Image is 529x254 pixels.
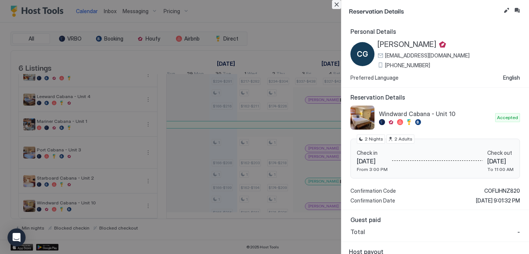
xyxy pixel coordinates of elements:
[349,6,500,15] span: Reservation Details
[487,150,514,156] span: Check out
[385,52,470,59] span: [EMAIL_ADDRESS][DOMAIN_NAME]
[350,197,395,204] span: Confirmation Date
[350,28,520,35] span: Personal Details
[357,166,388,172] span: From 3:00 PM
[350,216,520,224] span: Guest paid
[350,94,520,101] span: Reservation Details
[357,48,368,60] span: CG
[394,136,412,142] span: 2 Adults
[350,106,374,130] div: listing image
[503,74,520,81] span: English
[350,228,365,236] span: Total
[484,187,520,194] span: COFLIHNZ820
[365,136,383,142] span: 2 Nights
[350,74,399,81] span: Preferred Language
[517,228,520,236] span: -
[357,150,388,156] span: Check in
[497,114,518,121] span: Accepted
[379,110,492,118] span: Windward Cabana - Unit 10
[487,166,514,172] span: To 11:00 AM
[357,157,388,165] span: [DATE]
[476,197,520,204] span: [DATE] 9:01:32 PM
[8,228,26,246] div: Open Intercom Messenger
[502,6,511,15] button: Edit reservation
[377,40,437,49] span: [PERSON_NAME]
[385,62,430,69] span: [PHONE_NUMBER]
[487,157,514,165] span: [DATE]
[350,187,396,194] span: Confirmation Code
[512,6,521,15] button: Inbox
